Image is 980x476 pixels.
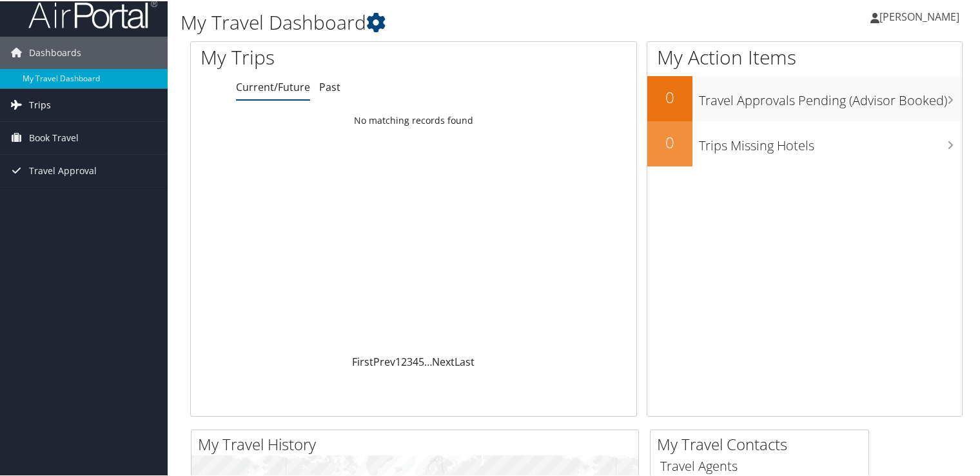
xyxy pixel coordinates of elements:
[373,353,395,368] a: Prev
[29,88,51,120] span: Trips
[395,353,401,368] a: 1
[407,353,413,368] a: 3
[198,432,638,454] h2: My Travel History
[647,120,962,165] a: 0Trips Missing Hotels
[352,353,373,368] a: First
[455,353,475,368] a: Last
[191,108,636,131] td: No matching records found
[879,8,959,23] span: [PERSON_NAME]
[319,79,340,93] a: Past
[647,130,692,152] h2: 0
[647,75,962,120] a: 0Travel Approvals Pending (Advisor Booked)
[201,43,441,70] h1: My Trips
[413,353,418,368] a: 4
[657,432,868,454] h2: My Travel Contacts
[29,121,79,153] span: Book Travel
[181,8,709,35] h1: My Travel Dashboard
[236,79,310,93] a: Current/Future
[418,353,424,368] a: 5
[699,84,962,108] h3: Travel Approvals Pending (Advisor Booked)
[29,35,81,68] span: Dashboards
[29,154,97,186] span: Travel Approval
[699,129,962,154] h3: Trips Missing Hotels
[424,353,432,368] span: …
[647,85,692,107] h2: 0
[432,353,455,368] a: Next
[401,353,407,368] a: 2
[660,456,859,474] h3: Travel Agents
[647,43,962,70] h1: My Action Items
